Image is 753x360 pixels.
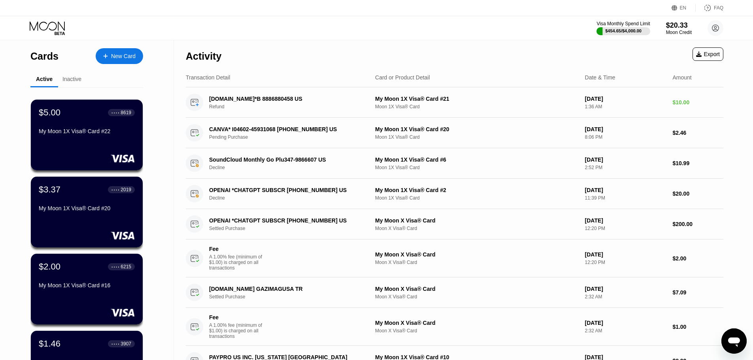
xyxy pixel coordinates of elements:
[375,195,579,201] div: Moon 1X Visa® Card
[585,251,666,258] div: [DATE]
[672,324,723,330] div: $1.00
[209,187,362,193] div: OPENAI *CHATGPT SUBSCR [PHONE_NUMBER] US
[39,282,135,288] div: My Moon 1X Visa® Card #16
[186,277,723,308] div: [DOMAIN_NAME] GAZIMAGUSA TRSettled PurchaseMy Moon X Visa® CardMoon X Visa® Card[DATE]2:32 AM$7.09
[111,53,136,60] div: New Card
[62,76,81,82] div: Inactive
[375,217,579,224] div: My Moon X Visa® Card
[375,251,579,258] div: My Moon X Visa® Card
[39,262,60,272] div: $2.00
[31,177,143,247] div: $3.37● ● ● ●2019My Moon 1X Visa® Card #20
[696,51,720,57] div: Export
[121,341,131,347] div: 3907
[585,328,666,334] div: 2:32 AM
[36,76,53,82] div: Active
[585,217,666,224] div: [DATE]
[696,4,723,12] div: FAQ
[585,187,666,193] div: [DATE]
[672,160,723,166] div: $10.99
[209,322,268,339] div: A 1.00% fee (minimum of $1.00) is charged on all transactions
[111,188,119,191] div: ● ● ● ●
[375,286,579,292] div: My Moon X Visa® Card
[666,21,692,30] div: $20.33
[585,320,666,326] div: [DATE]
[666,30,692,35] div: Moon Credit
[111,343,119,345] div: ● ● ● ●
[596,21,650,26] div: Visa Monthly Spend Limit
[96,48,143,64] div: New Card
[714,5,723,11] div: FAQ
[672,4,696,12] div: EN
[39,185,60,195] div: $3.37
[585,260,666,265] div: 12:20 PM
[375,134,579,140] div: Moon 1X Visa® Card
[585,226,666,231] div: 12:20 PM
[209,156,362,163] div: SoundCloud Monthly Go Plu347-9866607 US
[209,96,362,102] div: [DOMAIN_NAME]*B 8886880458 US
[186,308,723,346] div: FeeA 1.00% fee (minimum of $1.00) is charged on all transactionsMy Moon X Visa® CardMoon X Visa® ...
[375,156,579,163] div: My Moon 1X Visa® Card #6
[672,255,723,262] div: $2.00
[111,111,119,114] div: ● ● ● ●
[209,314,264,320] div: Fee
[186,118,723,148] div: CANVA* I04602-45931068 [PHONE_NUMBER] USPending PurchaseMy Moon 1X Visa® Card #20Moon 1X Visa® Ca...
[209,226,374,231] div: Settled Purchase
[209,126,362,132] div: CANVA* I04602-45931068 [PHONE_NUMBER] US
[209,104,374,109] div: Refund
[375,328,579,334] div: Moon X Visa® Card
[585,195,666,201] div: 11:39 PM
[209,254,268,271] div: A 1.00% fee (minimum of $1.00) is charged on all transactions
[585,165,666,170] div: 2:52 PM
[375,320,579,326] div: My Moon X Visa® Card
[39,339,60,349] div: $1.46
[209,195,374,201] div: Decline
[375,165,579,170] div: Moon 1X Visa® Card
[186,239,723,277] div: FeeA 1.00% fee (minimum of $1.00) is charged on all transactionsMy Moon X Visa® CardMoon X Visa® ...
[375,126,579,132] div: My Moon 1X Visa® Card #20
[39,128,135,134] div: My Moon 1X Visa® Card #22
[693,47,723,61] div: Export
[585,294,666,300] div: 2:32 AM
[209,217,362,224] div: OPENAI *CHATGPT SUBSCR [PHONE_NUMBER] US
[672,99,723,106] div: $10.00
[672,289,723,296] div: $7.09
[186,209,723,239] div: OPENAI *CHATGPT SUBSCR [PHONE_NUMBER] USSettled PurchaseMy Moon X Visa® CardMoon X Visa® Card[DAT...
[121,110,131,115] div: 8619
[585,74,615,81] div: Date & Time
[680,5,687,11] div: EN
[721,328,747,354] iframe: Button to launch messaging window
[375,260,579,265] div: Moon X Visa® Card
[111,266,119,268] div: ● ● ● ●
[672,190,723,197] div: $20.00
[209,165,374,170] div: Decline
[209,294,374,300] div: Settled Purchase
[121,187,131,192] div: 2019
[585,126,666,132] div: [DATE]
[672,130,723,136] div: $2.46
[666,21,692,35] div: $20.33Moon Credit
[121,264,131,270] div: 6215
[30,51,59,62] div: Cards
[375,104,579,109] div: Moon 1X Visa® Card
[375,294,579,300] div: Moon X Visa® Card
[39,205,135,211] div: My Moon 1X Visa® Card #20
[31,254,143,324] div: $2.00● ● ● ●6215My Moon 1X Visa® Card #16
[585,286,666,292] div: [DATE]
[186,179,723,209] div: OPENAI *CHATGPT SUBSCR [PHONE_NUMBER] USDeclineMy Moon 1X Visa® Card #2Moon 1X Visa® Card[DATE]11...
[375,226,579,231] div: Moon X Visa® Card
[186,87,723,118] div: [DOMAIN_NAME]*B 8886880458 USRefundMy Moon 1X Visa® Card #21Moon 1X Visa® Card[DATE]1:36 AM$10.00
[209,134,374,140] div: Pending Purchase
[672,74,691,81] div: Amount
[585,104,666,109] div: 1:36 AM
[209,286,362,292] div: [DOMAIN_NAME] GAZIMAGUSA TR
[596,21,650,35] div: Visa Monthly Spend Limit$454.65/$4,000.00
[585,156,666,163] div: [DATE]
[585,96,666,102] div: [DATE]
[186,51,221,62] div: Activity
[375,96,579,102] div: My Moon 1X Visa® Card #21
[31,100,143,170] div: $5.00● ● ● ●8619My Moon 1X Visa® Card #22
[605,28,642,33] div: $454.65 / $4,000.00
[209,246,264,252] div: Fee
